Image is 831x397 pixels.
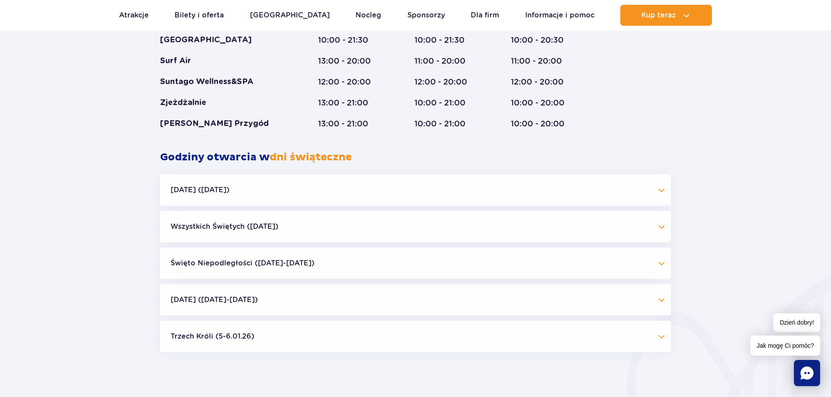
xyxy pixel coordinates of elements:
a: Informacje i pomoc [525,5,595,26]
div: 10:00 - 20:00 [511,119,575,129]
div: Zjeżdżalnie [160,98,284,108]
div: 10:00 - 20:30 [511,35,575,45]
a: Dla firm [471,5,499,26]
div: 10:00 - 21:00 [414,98,477,108]
button: Kup teraz [620,5,712,26]
div: 11:00 - 20:00 [414,56,477,66]
div: [GEOGRAPHIC_DATA] [160,35,284,45]
div: Chat [794,360,820,386]
div: 10:00 - 21:00 [414,119,477,129]
button: [DATE] ([DATE]-[DATE]) [160,284,671,316]
div: [PERSON_NAME] Przygód [160,119,284,129]
div: Surf Air [160,56,284,66]
span: Jak mogę Ci pomóc? [750,336,820,356]
span: dni świąteczne [270,151,352,164]
div: 13:00 - 21:00 [318,98,381,108]
a: Bilety i oferta [174,5,224,26]
a: Atrakcje [119,5,149,26]
div: 13:00 - 20:00 [318,56,381,66]
div: 12:00 - 20:00 [318,77,381,87]
span: Kup teraz [641,11,676,19]
div: 10:00 - 20:00 [511,98,575,108]
div: 11:00 - 20:00 [511,56,575,66]
a: Sponsorzy [407,5,445,26]
a: [GEOGRAPHIC_DATA] [250,5,330,26]
button: Wszystkich Świętych ([DATE]) [160,211,671,242]
button: Święto Niepodległości ([DATE]-[DATE]) [160,248,671,279]
a: Nocleg [356,5,381,26]
h2: Godziny otwarcia w [160,151,671,164]
div: Suntago Wellness&SPA [160,77,284,87]
div: 12:00 - 20:00 [511,77,575,87]
button: Trzech Króli (5-6.01.26) [160,321,671,352]
button: [DATE] ([DATE]) [160,174,671,206]
div: 10:00 - 21:30 [318,35,381,45]
div: 10:00 - 21:30 [414,35,477,45]
div: 13:00 - 21:00 [318,119,381,129]
div: 12:00 - 20:00 [414,77,477,87]
span: Dzień dobry! [773,313,820,332]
